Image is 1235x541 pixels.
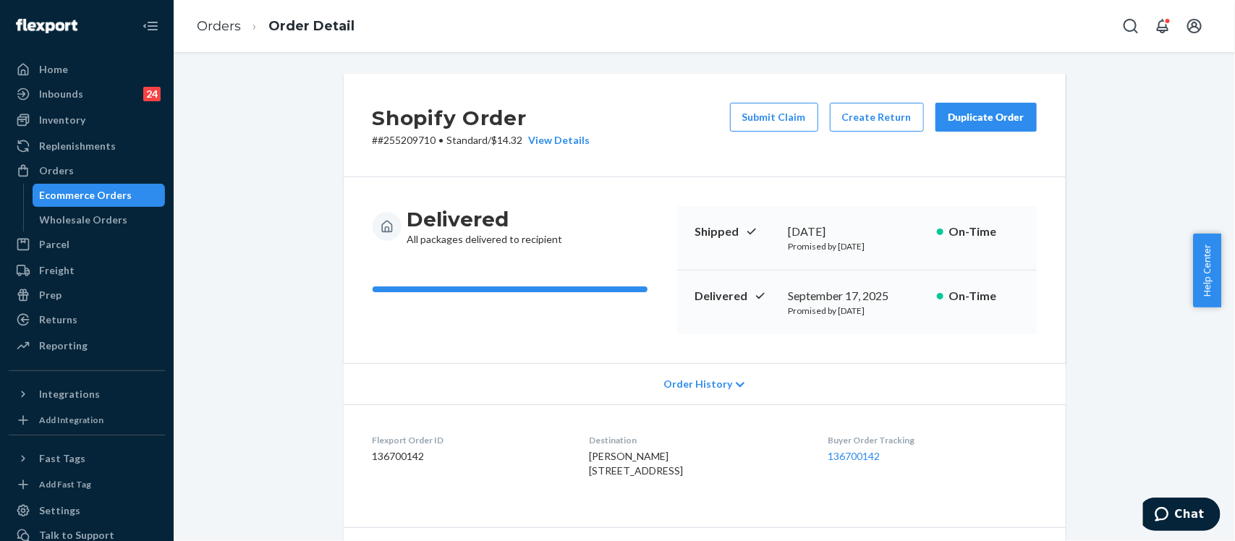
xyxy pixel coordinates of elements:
button: Help Center [1193,234,1221,307]
p: # #255209710 / $14.32 [373,133,590,148]
dt: Destination [589,434,805,446]
a: Replenishments [9,135,165,158]
div: Reporting [39,338,88,353]
button: View Details [523,133,590,148]
a: Reporting [9,334,165,357]
p: Shipped [695,223,777,240]
a: Parcel [9,233,165,256]
a: Orders [197,18,241,34]
div: Duplicate Order [948,110,1024,124]
button: Integrations [9,383,165,406]
span: Order History [663,377,732,391]
div: 24 [143,87,161,101]
button: Open account menu [1180,12,1209,41]
p: Promised by [DATE] [789,304,925,317]
ol: breadcrumbs [185,5,366,48]
dt: Flexport Order ID [373,434,566,446]
p: Promised by [DATE] [789,240,925,252]
div: September 17, 2025 [789,288,925,304]
div: Ecommerce Orders [40,188,132,203]
a: Inventory [9,108,165,132]
a: Add Fast Tag [9,476,165,493]
div: Prep [39,288,61,302]
div: Replenishments [39,139,116,153]
a: Orders [9,159,165,182]
div: Returns [39,312,77,327]
div: All packages delivered to recipient [407,206,563,247]
div: Wholesale Orders [40,213,128,227]
a: Home [9,58,165,81]
p: On-Time [949,223,1019,240]
div: Integrations [39,387,100,401]
button: Open notifications [1148,12,1177,41]
a: 136700142 [828,450,880,462]
a: Returns [9,308,165,331]
h2: Shopify Order [373,103,590,133]
button: Duplicate Order [935,103,1037,132]
iframe: Opens a widget where you can chat to one of our agents [1143,498,1221,534]
span: [PERSON_NAME] [STREET_ADDRESS] [589,450,683,477]
a: Order Detail [268,18,355,34]
span: Standard [447,134,488,146]
button: Close Navigation [136,12,165,41]
dt: Buyer Order Tracking [828,434,1036,446]
a: Prep [9,284,165,307]
a: Wholesale Orders [33,208,166,231]
span: • [439,134,444,146]
div: [DATE] [789,223,925,240]
div: Add Integration [39,414,103,426]
a: Settings [9,499,165,522]
dd: 136700142 [373,449,566,464]
div: Add Fast Tag [39,478,91,490]
div: Settings [39,503,80,518]
a: Inbounds24 [9,82,165,106]
div: Orders [39,163,74,178]
img: Flexport logo [16,19,77,33]
button: Open Search Box [1116,12,1145,41]
a: Ecommerce Orders [33,184,166,207]
div: Parcel [39,237,69,252]
p: Delivered [695,288,777,304]
button: Create Return [830,103,924,132]
div: Freight [39,263,75,278]
a: Add Integration [9,412,165,429]
button: Fast Tags [9,447,165,470]
div: Fast Tags [39,451,85,466]
h3: Delivered [407,206,563,232]
div: Home [39,62,68,77]
a: Freight [9,259,165,282]
p: On-Time [949,288,1019,304]
div: Inventory [39,113,85,127]
div: Inbounds [39,87,83,101]
button: Submit Claim [730,103,818,132]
